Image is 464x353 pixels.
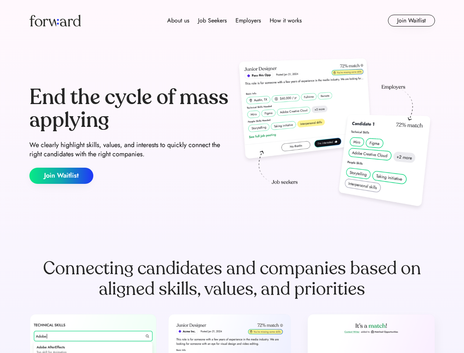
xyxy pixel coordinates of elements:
div: About us [167,16,189,25]
img: hero-image.png [235,56,435,214]
button: Join Waitlist [29,168,93,184]
img: Forward logo [29,15,81,26]
div: We clearly highlight skills, values, and interests to quickly connect the right candidates with t... [29,140,229,159]
div: End the cycle of mass applying [29,86,229,131]
div: Job Seekers [198,16,227,25]
button: Join Waitlist [388,15,435,26]
div: Connecting candidates and companies based on aligned skills, values, and priorities [29,258,435,299]
div: Employers [235,16,261,25]
div: How it works [270,16,302,25]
